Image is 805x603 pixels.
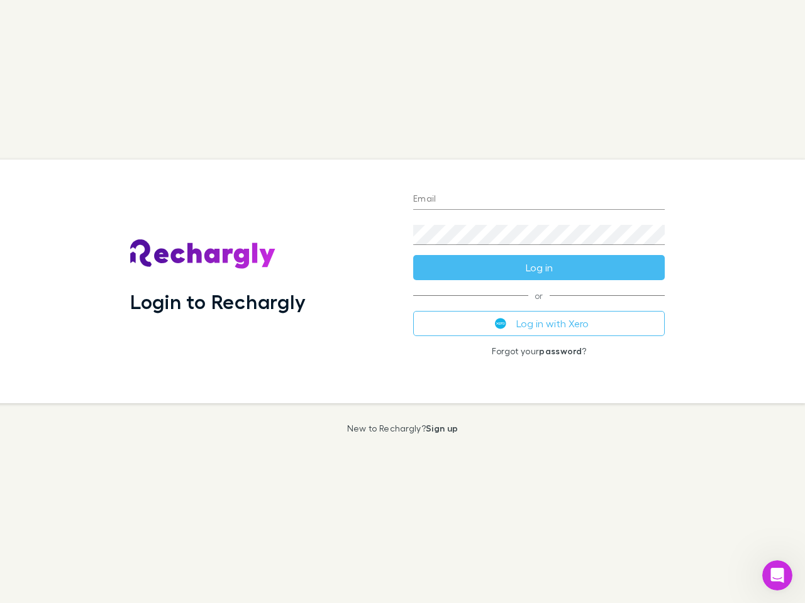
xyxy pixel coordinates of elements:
a: Sign up [426,423,458,433]
img: Xero's logo [495,318,506,329]
h1: Login to Rechargly [130,290,306,313]
button: Log in with Xero [413,311,665,336]
button: Log in [413,255,665,280]
p: Forgot your ? [413,346,665,356]
p: New to Rechargly? [347,423,458,433]
iframe: Intercom live chat [762,560,792,590]
img: Rechargly's Logo [130,239,276,269]
span: or [413,295,665,296]
a: password [539,345,582,356]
